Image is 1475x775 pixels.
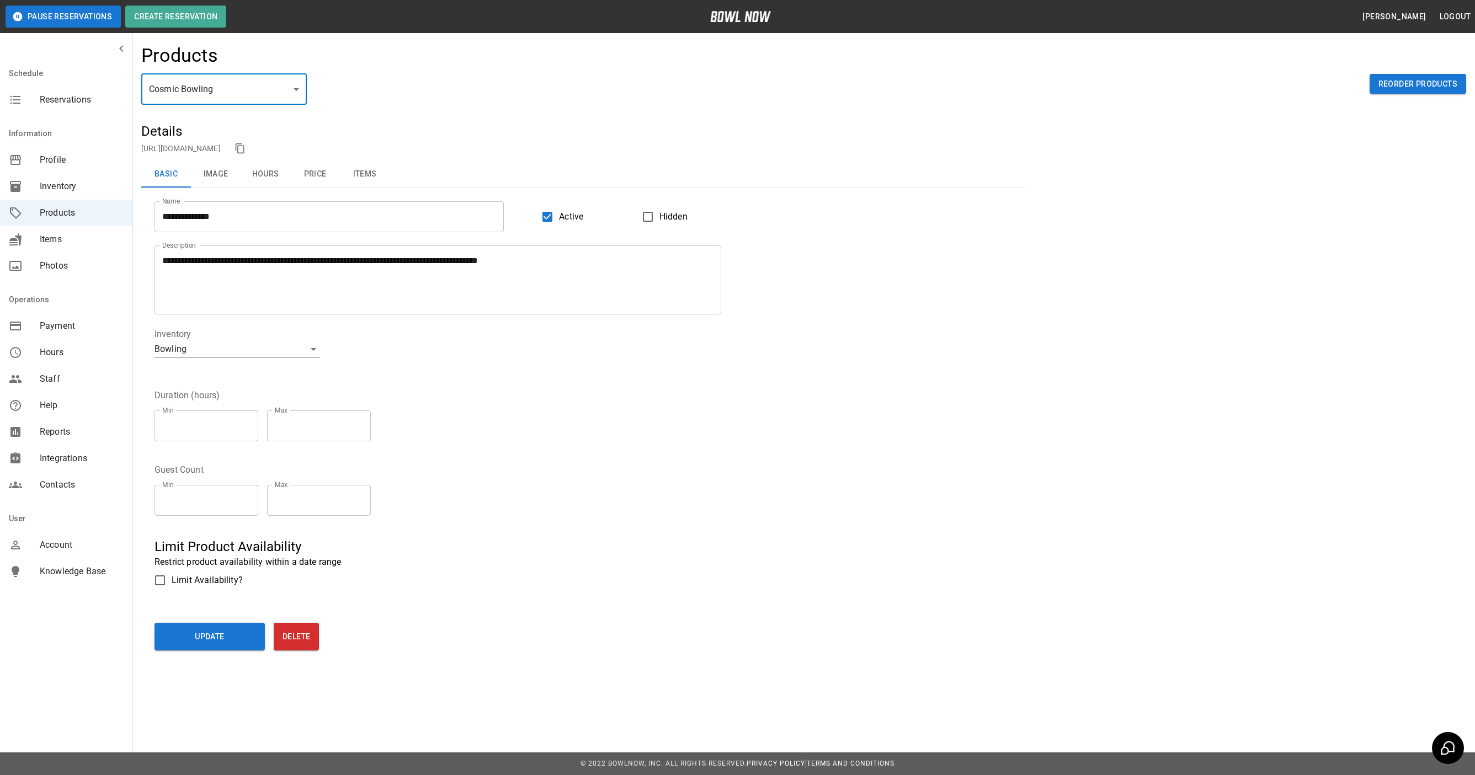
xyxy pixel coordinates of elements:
[710,11,771,22] img: logo
[232,140,248,157] button: copy link
[141,144,221,153] a: [URL][DOMAIN_NAME]
[747,760,805,767] a: Privacy Policy
[40,565,124,578] span: Knowledge Base
[659,210,688,223] span: Hidden
[1370,74,1466,94] button: Reorder Products
[559,210,583,223] span: Active
[155,538,1011,555] h5: Limit Product Availability
[155,328,191,340] legend: Inventory
[155,555,1011,569] p: Restrict product availability within a date range
[141,122,1025,140] h5: Details
[40,233,124,246] span: Items
[6,6,121,28] button: Pause Reservations
[141,161,1025,188] div: basic tabs example
[40,180,124,193] span: Inventory
[40,319,124,333] span: Payment
[340,161,390,188] button: Items
[40,452,124,465] span: Integrations
[40,346,124,359] span: Hours
[581,760,747,767] span: © 2022 BowlNow, Inc. All Rights Reserved.
[141,74,307,105] div: Cosmic Bowling
[40,206,124,220] span: Products
[125,6,226,28] button: Create Reservation
[636,205,688,228] label: Hidden products will not be visible to customers. You can still create and use them for bookings.
[1358,7,1430,27] button: [PERSON_NAME]
[155,340,320,358] div: Bowling
[40,478,124,491] span: Contacts
[274,623,319,650] button: Delete
[40,399,124,412] span: Help
[807,760,894,767] a: Terms and Conditions
[141,161,191,188] button: Basic
[40,259,124,272] span: Photos
[290,161,340,188] button: Price
[155,389,220,402] legend: Duration (hours)
[191,161,241,188] button: Image
[40,93,124,106] span: Reservations
[40,372,124,386] span: Staff
[155,463,204,476] legend: Guest Count
[40,538,124,552] span: Account
[40,153,124,167] span: Profile
[1435,7,1475,27] button: Logout
[155,623,265,650] button: Update
[141,44,218,67] h4: Products
[40,425,124,439] span: Reports
[172,574,243,587] span: Limit Availability?
[241,161,290,188] button: Hours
